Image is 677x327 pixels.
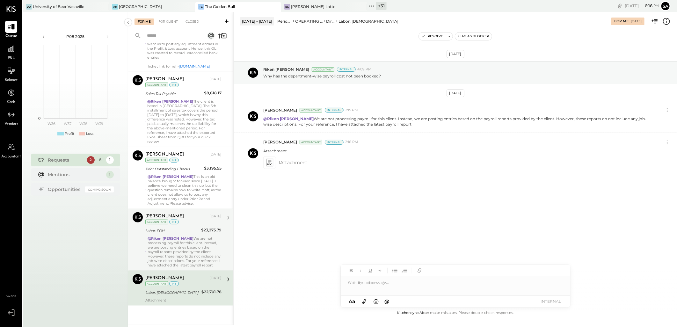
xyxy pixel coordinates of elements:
span: a [352,298,355,304]
div: Internal [337,67,356,72]
div: This is an old balance brought forward since [DATE]. I believe we need to clean this up, but the ... [148,174,222,206]
button: Sa [660,1,671,11]
div: University of Beer Vacaville [33,4,84,9]
span: P&L [8,55,15,61]
div: [DATE] [625,3,659,9]
button: INTERNAL [538,297,564,306]
div: Accountant [300,140,322,144]
div: Prior Outstanding Checks [145,166,202,172]
div: The entry posted to this GL was based on a discussion in the client channel (refer to the attache... [147,19,222,69]
div: [PERSON_NAME] [145,275,184,281]
a: Cash [0,87,22,105]
div: [DATE] [209,152,222,157]
p: We are not processing payroll for this client. Instead, we are posting entries based on the payro... [263,116,652,127]
button: Flag as Blocker [455,33,492,40]
div: [GEOGRAPHIC_DATA] [119,4,162,9]
a: Queue [0,21,22,39]
button: Bold [347,266,355,275]
div: Labor, [DEMOGRAPHIC_DATA] [145,289,200,296]
button: Ordered List [400,266,409,275]
div: [DATE] [209,276,222,281]
div: Closed [182,18,202,25]
div: Sales Tax Payable [145,91,202,97]
text: W38 [79,121,87,126]
button: Resolve [419,33,446,40]
div: Accountant [312,67,334,72]
div: Coming Soon [85,186,114,193]
text: W36 [47,121,55,126]
strong: @Riken [PERSON_NAME] [148,236,193,241]
div: Requests [48,157,84,163]
div: Labor, FOH [145,228,199,234]
div: OPERATING EXPENSES (EBITDA), [295,18,323,24]
div: P08 2025 [48,34,103,39]
div: 1 [106,171,114,178]
div: 1 [106,156,114,164]
div: Internal [325,140,344,145]
div: $8,818.17 [204,90,222,96]
span: [PERSON_NAME] [263,139,297,145]
strong: @Riken [PERSON_NAME] [148,174,193,179]
div: [DATE] [209,77,222,82]
span: [PERSON_NAME] [263,107,297,113]
div: int [169,281,179,286]
div: Direct Labor [326,18,335,24]
div: Labor, [DEMOGRAPHIC_DATA] [338,18,398,24]
button: Strikethrough [376,266,384,275]
div: We are not processing payroll for this client. Instead, we are posting entries based on the payro... [148,236,222,267]
div: Ticket link for ref - [147,64,222,69]
span: 1 Attachment [279,156,307,169]
div: Profit [65,131,74,136]
div: + 31 [376,2,387,10]
strong: @Riken [PERSON_NAME] [263,116,314,121]
a: Vendors [0,109,22,127]
div: Loss [86,131,93,136]
a: Accountant [0,141,22,160]
div: [PERSON_NAME] [145,76,184,83]
div: Internal [325,108,344,113]
div: The Golden Bull [205,4,235,9]
span: @ [384,298,389,304]
a: [DOMAIN_NAME] [179,64,210,69]
span: Riken [PERSON_NAME] [263,67,309,72]
span: 2:16 PM [345,140,358,145]
div: Accountant [145,220,168,224]
button: Add URL [415,266,424,275]
span: Vendors [4,121,18,127]
div: Opportunities [48,186,82,193]
div: [PERSON_NAME] [145,151,184,158]
div: copy link [617,3,623,9]
div: Attachment [145,298,222,302]
div: [PERSON_NAME] Latte [291,4,335,9]
div: $3,195.55 [204,165,222,171]
button: Aa [347,298,357,305]
div: $22,701.78 [201,289,222,295]
div: Accountant [145,83,168,87]
div: Accountant [300,108,322,113]
div: 8 [97,156,104,164]
span: Cash [7,99,15,105]
text: W39 [95,121,103,126]
div: Accountant [145,158,168,163]
div: The client is based in [GEOGRAPHIC_DATA]. The 5th installment of sales tax covers the period [DAT... [147,99,222,144]
span: Queue [5,33,17,39]
div: Uo [26,4,32,10]
button: @ [382,297,391,305]
div: [DATE] [447,89,464,97]
div: int [169,83,179,87]
div: [DATE] [631,19,642,24]
span: 4:09 PM [357,67,372,72]
div: For Me [135,18,154,25]
div: $23,275.79 [201,227,222,233]
button: Unordered List [391,266,399,275]
div: [DATE] - [DATE] [240,17,274,25]
text: 0 [38,116,40,120]
div: int [169,220,179,224]
div: BL [284,4,290,10]
button: Italic [357,266,365,275]
span: Accountant [2,154,21,160]
span: Balance [4,77,18,83]
button: Underline [366,266,375,275]
div: [PERSON_NAME] [145,213,184,220]
a: P&L [0,43,22,61]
